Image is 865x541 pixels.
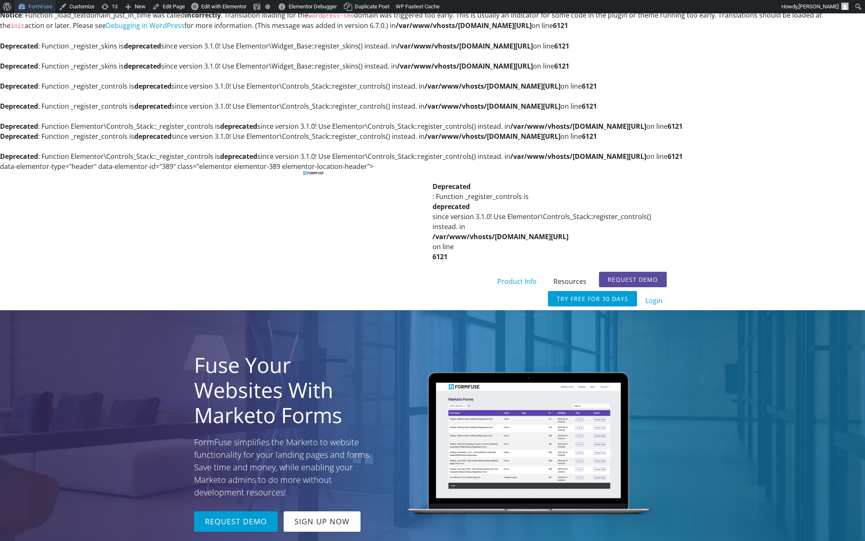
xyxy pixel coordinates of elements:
b: 6121 [582,132,597,141]
a: Resources [545,272,595,291]
strong: deprecated [134,82,171,91]
b: /var/www/vhosts/[DOMAIN_NAME][URL] [425,82,560,91]
strong: deprecated [124,61,161,71]
b: /var/www/vhosts/[DOMAIN_NAME][URL] [397,41,533,51]
b: 6121 [582,82,597,91]
b: 6121 [668,122,683,131]
span: Edit with Elementor [201,3,246,10]
a: Product Info [489,272,545,291]
strong: deprecated [220,122,257,131]
b: /var/www/vhosts/[DOMAIN_NAME][URL] [397,61,533,71]
strong: deprecated [124,41,161,51]
strong: deprecated [432,202,671,212]
a: Login [637,291,671,310]
a: Request Demo [599,272,667,287]
b: 6121 [582,102,597,111]
strong: deprecated [134,102,171,111]
p: FormFuse simplifies the Marketo to website functionality for your landing pages and forms. Save t... [194,436,380,499]
a: Try Free for 30 Days [548,291,637,306]
b: /var/www/vhosts/[DOMAIN_NAME][URL] [510,152,646,161]
b: 6121 [553,21,568,30]
b: 6121 [668,152,683,161]
span: [PERSON_NAME] [798,3,839,10]
strong: incorrectly [185,10,221,20]
b: 6121 [432,252,671,262]
div: : Function _register_controls is since version 3.1.0! Use Elementor\Controls_Stack::register_cont... [432,171,671,310]
strong: deprecated [220,152,257,161]
strong: deprecated [134,132,171,141]
code: init [10,23,25,30]
b: /var/www/vhosts/[DOMAIN_NAME][URL] [396,21,532,30]
b: /var/www/vhosts/[DOMAIN_NAME][URL] [425,102,560,111]
b: 6121 [554,61,569,71]
a: Debugging in WordPress [106,21,184,30]
b: /var/www/vhosts/[DOMAIN_NAME][URL] [425,132,560,141]
b: 6121 [554,41,569,51]
b: Deprecated [432,181,671,191]
code: wordpress-seo [308,13,354,19]
a: Sign Up Now [284,511,361,532]
a: Request Demo [194,511,278,532]
b: /var/www/vhosts/[DOMAIN_NAME][URL] [510,122,646,131]
b: /var/www/vhosts/[DOMAIN_NAME][URL] [432,232,671,242]
h1: Fuse Your Websites With Marketo Forms [194,352,380,428]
